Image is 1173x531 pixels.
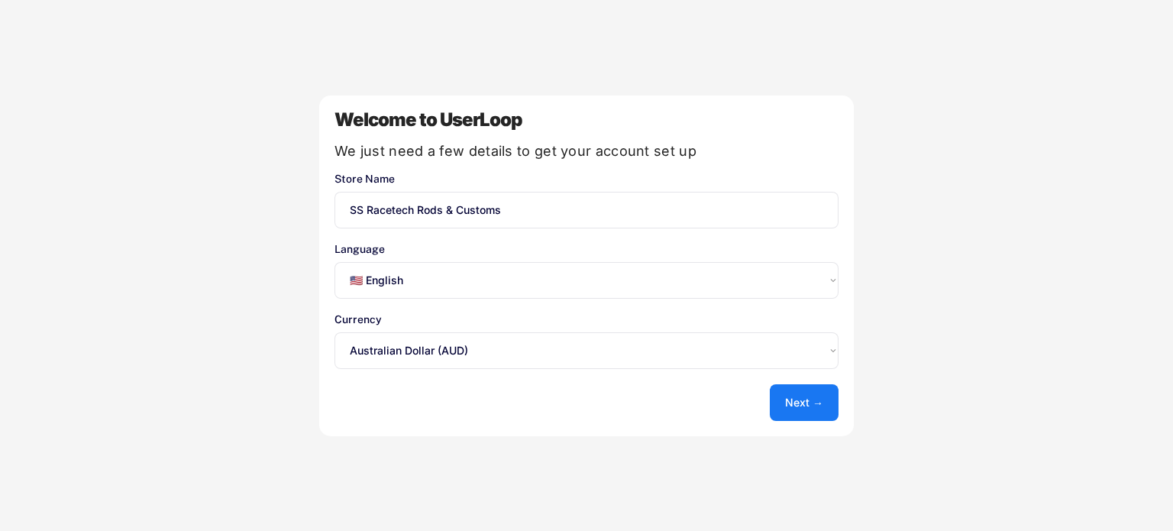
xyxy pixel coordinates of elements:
div: Currency [334,314,839,325]
div: We just need a few details to get your account set up [334,144,839,158]
div: Welcome to UserLoop [334,111,839,129]
div: Language [334,244,839,254]
button: Next → [770,384,839,421]
div: Store Name [334,173,839,184]
input: You store's name [334,192,839,228]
